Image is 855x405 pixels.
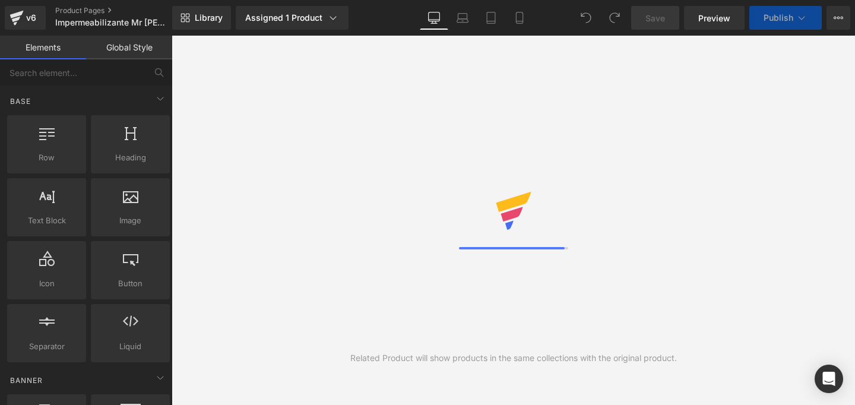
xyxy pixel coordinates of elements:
a: Tablet [477,6,505,30]
span: Heading [94,151,166,164]
div: Open Intercom Messenger [815,365,843,393]
span: Base [9,96,32,107]
a: v6 [5,6,46,30]
span: Preview [698,12,730,24]
span: Save [645,12,665,24]
button: Redo [603,6,626,30]
span: Button [94,277,166,290]
a: Global Style [86,36,172,59]
span: Publish [764,13,793,23]
button: Undo [574,6,598,30]
span: Separator [11,340,83,353]
a: Desktop [420,6,448,30]
span: Icon [11,277,83,290]
div: Related Product will show products in the same collections with the original product. [350,352,677,365]
span: Library [195,12,223,23]
span: Impermeabilizante Mr [PERSON_NAME] [55,18,169,27]
span: Row [11,151,83,164]
span: Text Block [11,214,83,227]
button: Publish [749,6,822,30]
div: v6 [24,10,39,26]
a: Preview [684,6,745,30]
div: Assigned 1 Product [245,12,339,24]
span: Liquid [94,340,166,353]
span: Image [94,214,166,227]
span: Banner [9,375,44,386]
a: New Library [172,6,231,30]
a: Product Pages [55,6,192,15]
a: Mobile [505,6,534,30]
a: Laptop [448,6,477,30]
button: More [826,6,850,30]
